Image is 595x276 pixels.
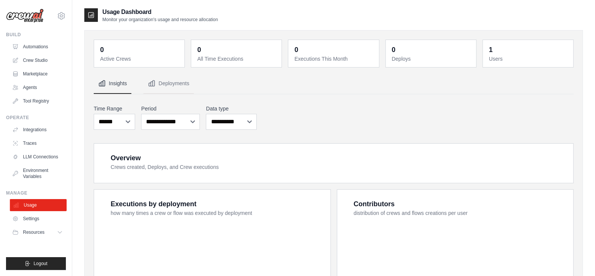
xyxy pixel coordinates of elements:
[6,32,66,38] div: Build
[9,226,66,238] button: Resources
[94,105,135,112] label: Time Range
[143,74,194,94] button: Deployments
[23,229,44,235] span: Resources
[6,115,66,121] div: Operate
[100,44,104,55] div: 0
[197,44,201,55] div: 0
[94,74,131,94] button: Insights
[9,41,66,53] a: Automations
[9,95,66,107] a: Tool Registry
[102,8,218,17] h2: Usage Dashboard
[9,151,66,163] a: LLM Connections
[33,261,47,267] span: Logout
[392,55,472,63] dt: Deploys
[111,163,564,171] dt: Crews created, Deploys, and Crew executions
[10,199,67,211] a: Usage
[6,190,66,196] div: Manage
[111,209,321,217] dt: how many times a crew or flow was executed by deployment
[354,199,395,209] div: Contributors
[9,54,66,66] a: Crew Studio
[489,44,493,55] div: 1
[111,153,141,163] div: Overview
[94,74,574,94] nav: Tabs
[9,164,66,182] a: Environment Variables
[9,124,66,136] a: Integrations
[489,55,569,63] dt: Users
[6,257,66,270] button: Logout
[206,105,256,112] label: Data type
[100,55,180,63] dt: Active Crews
[9,137,66,149] a: Traces
[354,209,565,217] dt: distribution of crews and flows creations per user
[111,199,196,209] div: Executions by deployment
[141,105,200,112] label: Period
[294,44,298,55] div: 0
[9,213,66,225] a: Settings
[9,81,66,94] a: Agents
[6,9,44,23] img: Logo
[197,55,277,63] dt: All Time Executions
[9,68,66,80] a: Marketplace
[294,55,374,63] dt: Executions This Month
[392,44,396,55] div: 0
[102,17,218,23] p: Monitor your organization's usage and resource allocation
